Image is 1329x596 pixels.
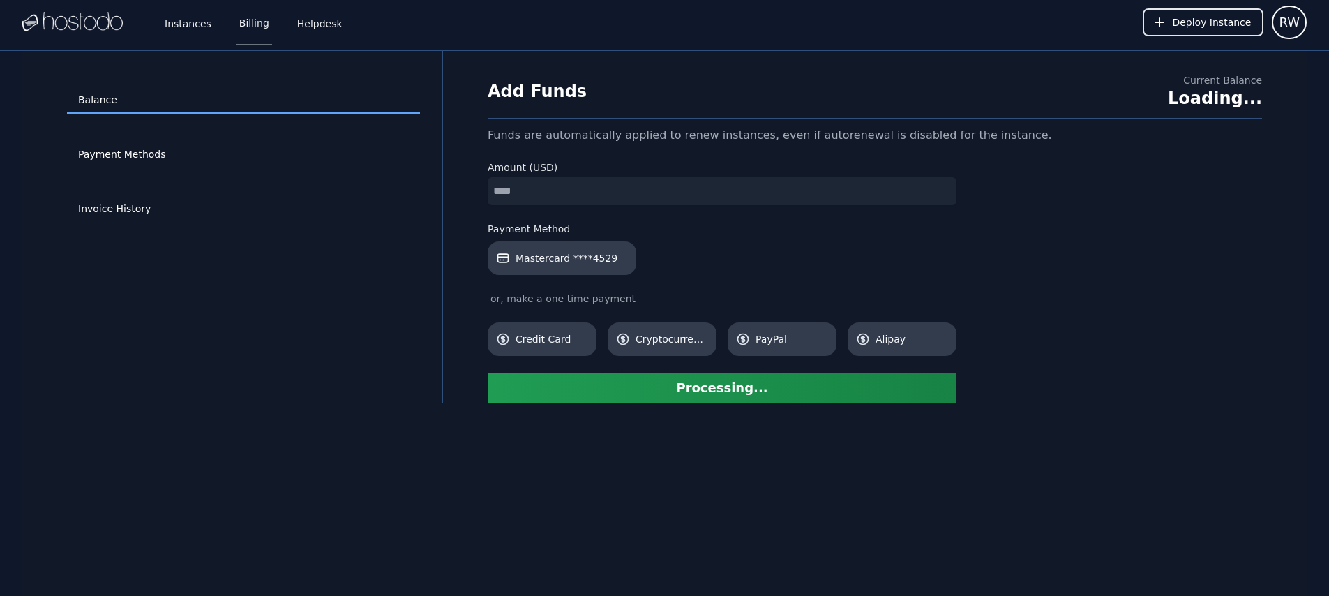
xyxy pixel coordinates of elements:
label: Amount (USD) [488,161,956,174]
label: Payment Method [488,222,956,236]
span: Cryptocurrency [636,332,708,346]
span: Credit Card [516,332,588,346]
span: PayPal [756,332,828,346]
a: Invoice History [67,196,420,223]
div: Funds are automatically applied to renew instances, even if autorenewal is disabled for the insta... [488,127,1262,144]
span: RW [1279,13,1300,32]
div: Current Balance [1168,73,1262,87]
img: Logo [22,12,123,33]
div: or, make a one time payment [488,292,956,306]
div: Loading... [1168,87,1262,110]
button: Deploy Instance [1143,8,1263,36]
span: Deploy Instance [1172,15,1251,29]
a: Payment Methods [67,142,420,168]
button: User menu [1272,6,1307,39]
a: Balance [67,87,420,114]
button: Processing... [488,373,956,403]
span: Alipay [876,332,948,346]
h1: Add Funds [488,80,587,103]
